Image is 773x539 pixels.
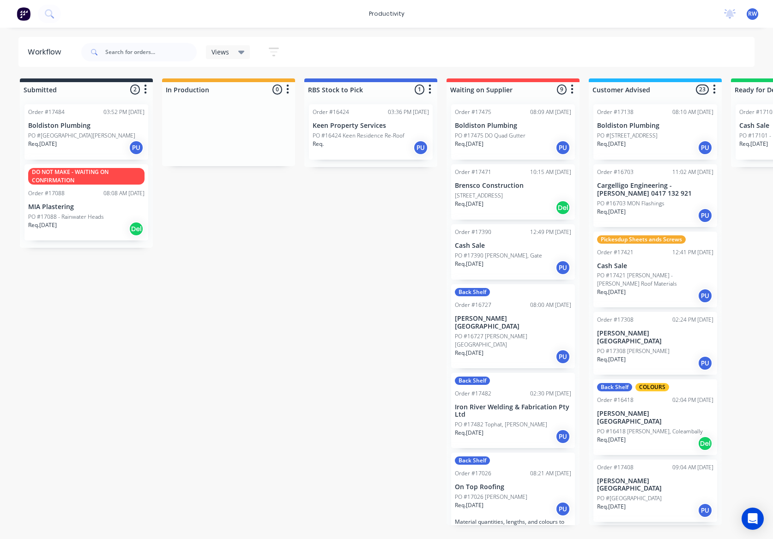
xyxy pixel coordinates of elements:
div: Back ShelfOrder #1702608:21 AM [DATE]On Top RoofingPO #17026 [PERSON_NAME]Req.[DATE]PUMaterial qu... [451,453,575,536]
p: PO #17026 [PERSON_NAME] [455,493,527,501]
div: 08:00 AM [DATE] [530,301,571,309]
div: Order #1642403:36 PM [DATE]Keen Property ServicesPO #16424 Keen Residence Re-RoofReq.PU [309,104,433,160]
div: Order #17475 [455,108,491,116]
div: PU [556,349,570,364]
div: Order #1713808:10 AM [DATE]Boldiston PlumbingPO #[STREET_ADDRESS]Req.[DATE]PU [593,104,717,160]
p: Boldiston Plumbing [455,122,571,130]
div: Order #16727 [455,301,491,309]
div: Order #17138 [597,108,634,116]
p: Req. [DATE] [597,503,626,511]
span: Views [211,47,229,57]
div: Order #1748403:52 PM [DATE]Boldiston PlumbingPO #[GEOGRAPHIC_DATA][PERSON_NAME]Req.[DATE]PU [24,104,148,160]
p: Keen Property Services [313,122,429,130]
p: Req. [DATE] [455,429,483,437]
div: 02:30 PM [DATE] [530,389,571,398]
div: PU [556,260,570,275]
div: Order #1740809:04 AM [DATE][PERSON_NAME][GEOGRAPHIC_DATA]PO #[GEOGRAPHIC_DATA]Req.[DATE]PU [593,460,717,522]
p: PO #17390 [PERSON_NAME], Gate [455,252,542,260]
div: Open Intercom Messenger [742,508,764,530]
p: PO #16418 [PERSON_NAME], Coleambally [597,427,703,436]
p: [STREET_ADDRESS] [455,192,503,200]
div: Order #17482 [455,389,491,398]
p: Req. [DATE] [455,200,483,208]
p: Req. [DATE] [597,288,626,296]
p: Material quantities, lengths, and colours to be confirmed prior to ordering. [455,518,571,532]
p: PO #17482 Tophat, [PERSON_NAME] [455,420,547,429]
div: COLOURS [635,383,669,391]
div: Order #17390 [455,228,491,236]
div: PU [556,429,570,444]
p: Req. [DATE] [455,260,483,268]
div: Back Shelf [455,377,490,385]
div: Workflow [28,47,66,58]
p: Cash Sale [455,242,571,250]
div: Back Shelf [597,383,632,391]
div: productivity [364,7,409,21]
p: MIA Plastering [28,203,145,211]
p: Cash Sale [597,262,713,270]
p: [PERSON_NAME][GEOGRAPHIC_DATA] [597,410,713,425]
div: PU [413,140,428,155]
div: Order #17026 [455,469,491,478]
div: Order #1730802:24 PM [DATE][PERSON_NAME][GEOGRAPHIC_DATA]PO #17308 [PERSON_NAME]Req.[DATE]PU [593,312,717,375]
div: Del [698,436,713,451]
div: 11:02 AM [DATE] [672,168,713,176]
div: Pickesdup Sheets ands ScrewsOrder #1742112:41 PM [DATE]Cash SalePO #17421 [PERSON_NAME] - [PERSON... [593,232,717,308]
div: Order #17421 [597,248,634,257]
div: Order #17408 [597,463,634,472]
div: Order #1747110:15 AM [DATE]Brensco Construction[STREET_ADDRESS]Req.[DATE]Del [451,164,575,220]
div: Del [129,222,144,236]
div: 03:36 PM [DATE] [388,108,429,116]
div: Back Shelf [455,288,490,296]
div: Order #1747508:09 AM [DATE]Boldiston PlumbingPO #17475 DO Quad GutterReq.[DATE]PU [451,104,575,160]
div: 02:24 PM [DATE] [672,316,713,324]
p: Req. [DATE] [739,140,768,148]
div: PU [698,140,713,155]
div: 03:52 PM [DATE] [103,108,145,116]
div: 08:21 AM [DATE] [530,469,571,478]
p: PO #[GEOGRAPHIC_DATA] [597,494,662,503]
div: PU [698,208,713,223]
div: 08:08 AM [DATE] [103,189,145,198]
p: Req. [DATE] [597,208,626,216]
div: Order #16418 [597,396,634,404]
p: Req. [DATE] [597,140,626,148]
p: Req. [313,140,324,148]
div: Pickesdup Sheets ands Screws [597,235,686,244]
p: Brensco Construction [455,182,571,190]
div: PU [556,502,570,516]
p: PO #[STREET_ADDRESS] [597,132,658,140]
div: 10:15 AM [DATE] [530,168,571,176]
p: Req. [DATE] [455,349,483,357]
div: 02:04 PM [DATE] [672,396,713,404]
div: Order #17484 [28,108,65,116]
p: PO #17421 [PERSON_NAME] - [PERSON_NAME] Roof Materials [597,271,713,288]
input: Search for orders... [105,43,197,61]
p: PO #[GEOGRAPHIC_DATA][PERSON_NAME] [28,132,135,140]
p: PO #17475 DO Quad Gutter [455,132,525,140]
p: Iron River Welding & Fabrication Pty Ltd [455,403,571,419]
div: 12:49 PM [DATE] [530,228,571,236]
div: Order #17471 [455,168,491,176]
p: Req. [DATE] [597,436,626,444]
p: Req. [DATE] [28,140,57,148]
div: 09:04 AM [DATE] [672,463,713,472]
div: PU [129,140,144,155]
p: PO #17088 - Rainwater Heads [28,213,104,221]
div: Order #17308 [597,316,634,324]
p: PO #16703 MON Flashings [597,199,664,208]
p: PO #17308 [PERSON_NAME] [597,347,670,355]
div: DO NOT MAKE - WAITING ON CONFIRMATION [28,168,145,185]
p: Boldiston Plumbing [597,122,713,130]
img: Factory [17,7,30,21]
p: Req. [DATE] [597,355,626,364]
p: Req. [DATE] [455,501,483,509]
div: PU [556,140,570,155]
p: [PERSON_NAME][GEOGRAPHIC_DATA] [455,315,571,330]
div: Order #17088 [28,189,65,198]
div: 08:09 AM [DATE] [530,108,571,116]
div: Order #1670311:02 AM [DATE]Cargelligo Engineering - [PERSON_NAME] 0417 132 921PO #16703 MON Flash... [593,164,717,227]
p: Req. [DATE] [455,140,483,148]
div: Back ShelfOrder #1672708:00 AM [DATE][PERSON_NAME][GEOGRAPHIC_DATA]PO #16727 [PERSON_NAME][GEOGRA... [451,284,575,368]
p: PO #16727 [PERSON_NAME][GEOGRAPHIC_DATA] [455,332,571,349]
